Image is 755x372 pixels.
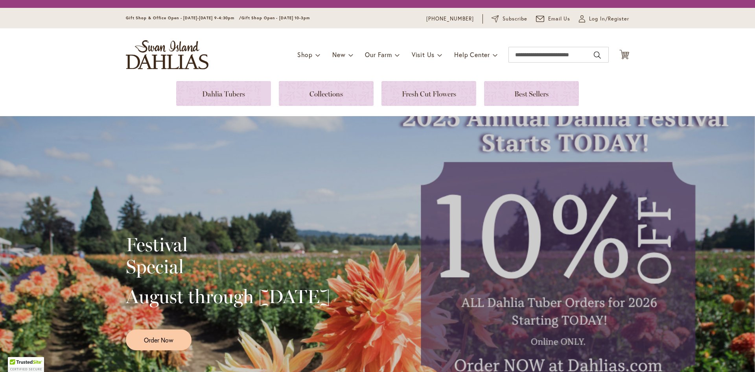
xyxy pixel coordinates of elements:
h2: Festival Special [126,233,330,278]
a: Subscribe [492,15,527,23]
a: store logo [126,40,208,69]
span: Shop [297,50,313,59]
span: Email Us [548,15,571,23]
span: New [332,50,345,59]
span: Log In/Register [589,15,629,23]
div: TrustedSite Certified [8,357,44,372]
button: Search [594,49,601,61]
a: Order Now [126,329,192,350]
span: Visit Us [412,50,435,59]
span: Order Now [144,335,173,344]
h2: August through [DATE] [126,285,330,307]
span: Gift Shop & Office Open - [DATE]-[DATE] 9-4:30pm / [126,15,241,20]
span: Help Center [454,50,490,59]
a: [PHONE_NUMBER] [426,15,474,23]
a: Log In/Register [579,15,629,23]
span: Subscribe [503,15,527,23]
span: Our Farm [365,50,392,59]
span: Gift Shop Open - [DATE] 10-3pm [241,15,310,20]
a: Email Us [536,15,571,23]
